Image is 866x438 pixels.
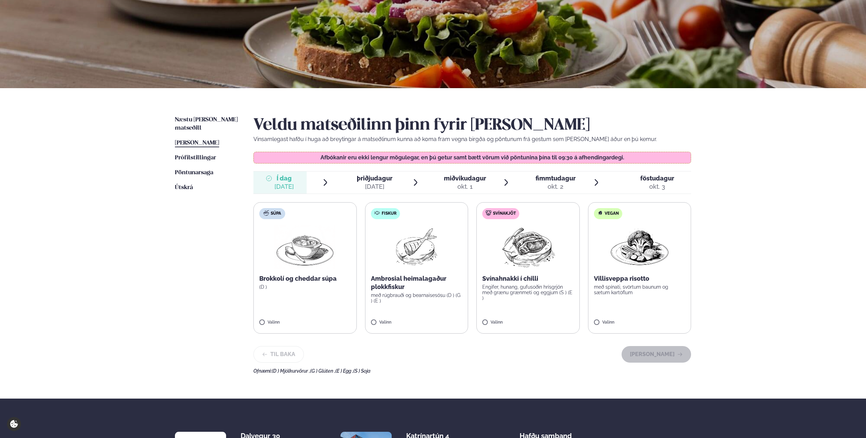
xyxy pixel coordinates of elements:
[175,154,216,162] a: Prófílstillingar
[253,135,691,143] p: Vinsamlegast hafðu í huga að breytingar á matseðlinum kunna að koma fram vegna birgða og pöntunum...
[7,417,21,431] a: Cookie settings
[175,169,213,177] a: Pöntunarsaga
[353,368,371,374] span: (S ) Soja
[335,368,353,374] span: (E ) Egg ,
[253,368,691,374] div: Ofnæmi:
[444,175,486,182] span: miðvikudagur
[622,346,691,363] button: [PERSON_NAME]
[263,210,269,216] img: soup.svg
[486,210,491,216] img: pork.svg
[259,274,351,283] p: Brokkolí og cheddar súpa
[371,274,463,291] p: Ambrosial heimalagaður plokkfiskur
[274,174,294,183] span: Í dag
[175,155,216,161] span: Prófílstillingar
[640,183,674,191] div: okt. 3
[374,210,380,216] img: fish.svg
[261,155,684,160] p: Afbókanir eru ekki lengur mögulegar, en þú getur samt bætt vörum við pöntunina þína til 09:30 á a...
[394,225,439,269] img: fish.png
[175,184,193,192] a: Útskrá
[594,274,686,283] p: Villisveppa risotto
[597,210,603,216] img: Vegan.svg
[482,284,574,301] p: Engifer, hunang, gufusoðin hrísgrjón með grænu grænmeti og eggjum (S ) (E )
[310,368,335,374] span: (G ) Glúten ,
[272,368,310,374] span: (D ) Mjólkurvörur ,
[175,116,240,132] a: Næstu [PERSON_NAME] matseðill
[482,274,574,283] p: Svínahnakki í chilli
[175,139,219,147] a: [PERSON_NAME]
[594,284,686,295] p: með spínati, svörtum baunum og sætum kartöflum
[640,175,674,182] span: föstudagur
[357,183,392,191] div: [DATE]
[175,140,219,146] span: [PERSON_NAME]
[175,185,193,190] span: Útskrá
[357,175,392,182] span: þriðjudagur
[536,175,576,182] span: fimmtudagur
[175,170,213,176] span: Pöntunarsaga
[259,284,351,290] p: (D )
[382,211,397,216] span: Fiskur
[536,183,576,191] div: okt. 2
[253,116,691,135] h2: Veldu matseðilinn þinn fyrir [PERSON_NAME]
[271,211,281,216] span: Súpa
[253,346,304,363] button: Til baka
[371,292,463,304] p: með rúgbrauði og bearnaisesósu (D ) (G ) (E )
[274,225,335,269] img: Soup.png
[605,211,619,216] span: Vegan
[444,183,486,191] div: okt. 1
[274,183,294,191] div: [DATE]
[609,225,670,269] img: Vegan.png
[493,211,516,216] span: Svínakjöt
[497,225,559,269] img: Pork-Meat.png
[175,117,238,131] span: Næstu [PERSON_NAME] matseðill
